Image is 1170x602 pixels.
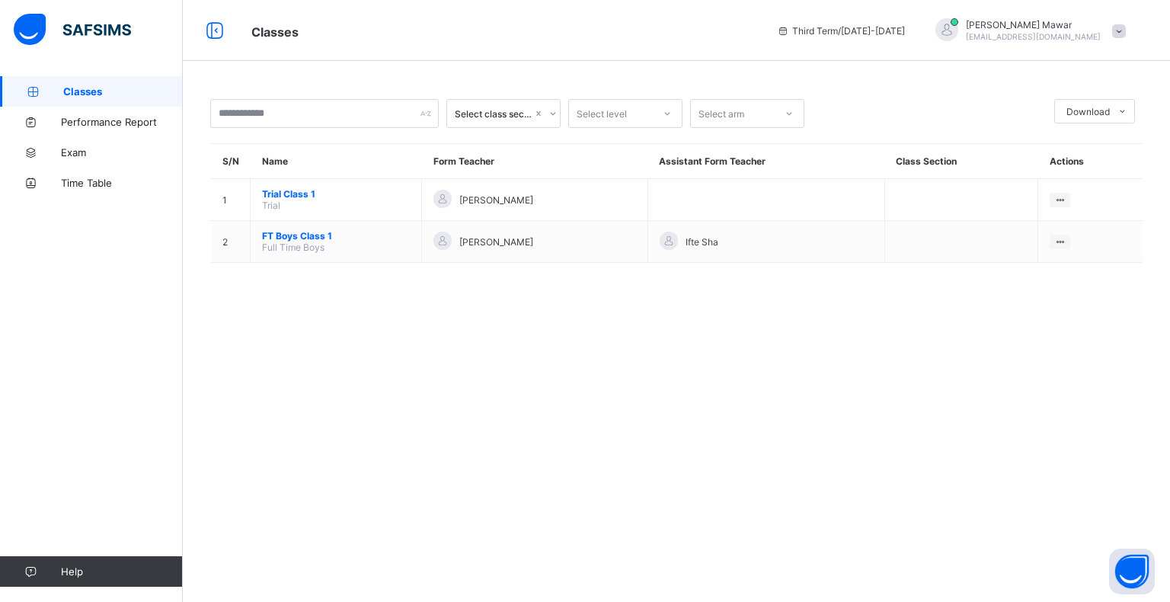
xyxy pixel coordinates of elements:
[1109,549,1155,594] button: Open asap
[920,18,1133,43] div: Hafiz AbdullahMawar
[455,108,532,120] div: Select class section
[262,230,410,242] span: FT Boys Class 1
[647,144,884,179] th: Assistant Form Teacher
[211,179,251,221] td: 1
[459,194,533,206] span: [PERSON_NAME]
[1066,106,1110,117] span: Download
[686,236,718,248] span: Ifte Sha
[884,144,1037,179] th: Class Section
[262,200,280,211] span: Trial
[61,146,183,159] span: Exam
[577,99,627,128] div: Select level
[251,24,299,40] span: Classes
[698,99,744,128] div: Select arm
[422,144,648,179] th: Form Teacher
[459,236,533,248] span: [PERSON_NAME]
[262,188,410,200] span: Trial Class 1
[262,242,324,253] span: Full Time Boys
[61,177,183,189] span: Time Table
[63,85,183,98] span: Classes
[14,14,131,46] img: safsims
[251,144,422,179] th: Name
[966,32,1101,41] span: [EMAIL_ADDRESS][DOMAIN_NAME]
[966,19,1101,30] span: [PERSON_NAME] Mawar
[61,565,182,578] span: Help
[211,144,251,179] th: S/N
[1038,144,1143,179] th: Actions
[211,221,251,263] td: 2
[777,25,905,37] span: session/term information
[61,116,183,128] span: Performance Report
